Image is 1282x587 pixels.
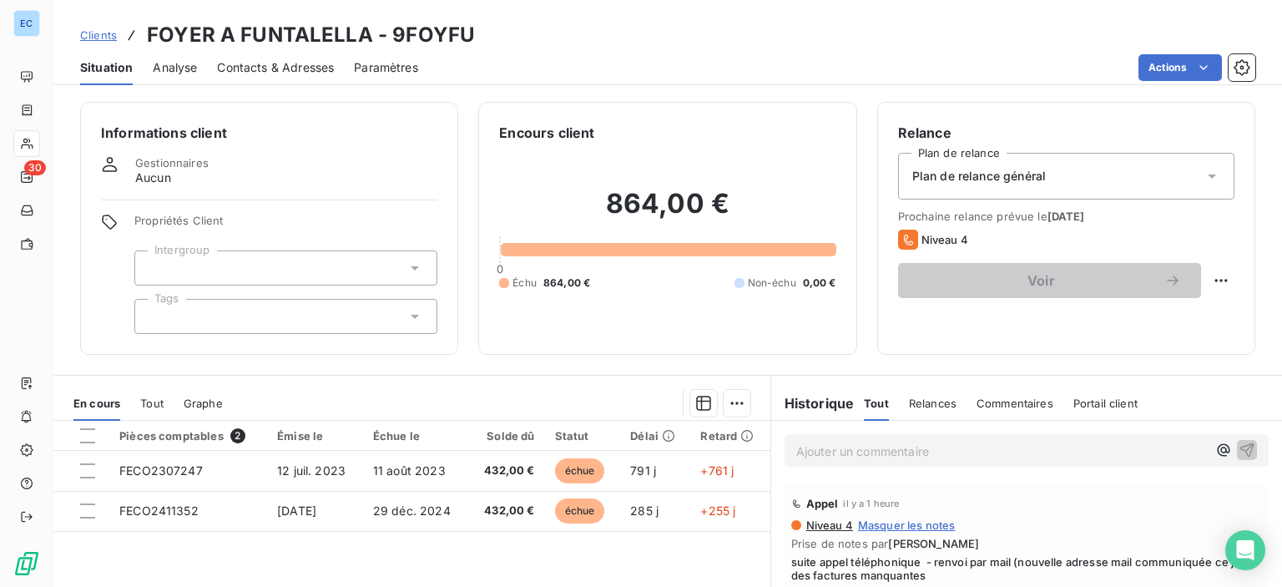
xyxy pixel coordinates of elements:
[888,537,979,550] span: [PERSON_NAME]
[134,214,437,237] span: Propriétés Client
[909,397,956,410] span: Relances
[119,428,257,443] div: Pièces comptables
[864,397,889,410] span: Tout
[13,550,40,577] img: Logo LeanPay
[858,519,956,532] span: Masquer les notes
[478,429,534,443] div: Solde dû
[13,10,40,37] div: EC
[555,498,605,524] span: échue
[805,519,853,532] span: Niveau 4
[1073,397,1138,410] span: Portail client
[630,463,656,478] span: 791 j
[354,59,418,76] span: Paramètres
[497,262,503,276] span: 0
[119,463,203,478] span: FECO2307247
[73,397,120,410] span: En cours
[700,463,734,478] span: +761 j
[843,498,899,509] span: il y a 1 heure
[149,261,162,276] input: Ajouter une valeur
[24,160,46,175] span: 30
[373,429,458,443] div: Échue le
[1138,54,1222,81] button: Actions
[277,504,316,518] span: [DATE]
[912,168,1046,185] span: Plan de relance général
[277,429,353,443] div: Émise le
[373,504,451,518] span: 29 déc. 2024
[977,397,1053,410] span: Commentaires
[499,187,835,237] h2: 864,00 €
[512,276,537,291] span: Échu
[898,210,1234,223] span: Prochaine relance prévue le
[748,276,796,291] span: Non-échu
[898,263,1201,298] button: Voir
[217,59,334,76] span: Contacts & Adresses
[791,537,1262,550] span: Prise de notes par
[230,428,245,443] span: 2
[478,463,534,479] span: 432,00 €
[1225,530,1265,570] div: Open Intercom Messenger
[543,276,590,291] span: 864,00 €
[1047,210,1085,223] span: [DATE]
[918,274,1164,287] span: Voir
[80,27,117,43] a: Clients
[630,429,680,443] div: Délai
[921,233,968,246] span: Niveau 4
[140,397,164,410] span: Tout
[147,20,475,50] h3: FOYER A FUNTALELLA - 9FOYFU
[373,463,446,478] span: 11 août 2023
[700,429,760,443] div: Retard
[135,156,209,170] span: Gestionnaires
[80,28,117,42] span: Clients
[153,59,197,76] span: Analyse
[478,503,534,519] span: 432,00 €
[119,504,199,518] span: FECO2411352
[771,393,855,413] h6: Historique
[898,123,1234,143] h6: Relance
[630,504,659,518] span: 285 j
[499,123,594,143] h6: Encours client
[803,276,836,291] span: 0,00 €
[149,309,162,324] input: Ajouter une valeur
[555,458,605,483] span: échue
[700,504,735,518] span: +255 j
[184,397,223,410] span: Graphe
[555,429,611,443] div: Statut
[791,555,1262,582] span: suite appel téléphonique - renvoi par mail (nouvelle adresse mail communiquée ce jour) des factur...
[80,59,133,76] span: Situation
[806,497,839,510] span: Appel
[135,170,171,186] span: Aucun
[277,463,346,478] span: 12 juil. 2023
[101,123,437,143] h6: Informations client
